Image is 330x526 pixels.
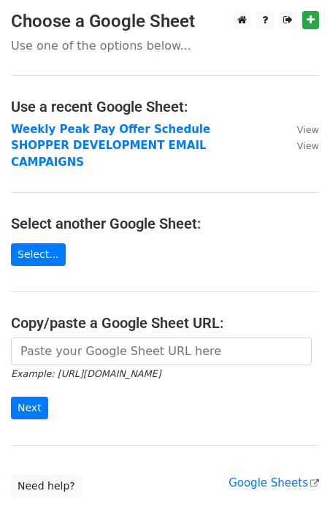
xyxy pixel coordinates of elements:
[11,11,319,32] h3: Choose a Google Sheet
[11,98,319,115] h4: Use a recent Google Sheet:
[229,476,319,489] a: Google Sheets
[11,314,319,332] h4: Copy/paste a Google Sheet URL:
[11,338,312,365] input: Paste your Google Sheet URL here
[11,123,210,136] a: Weekly Peak Pay Offer Schedule
[11,475,82,498] a: Need help?
[11,368,161,379] small: Example: [URL][DOMAIN_NAME]
[297,124,319,135] small: View
[11,243,66,266] a: Select...
[283,139,319,152] a: View
[11,215,319,232] h4: Select another Google Sheet:
[11,397,48,419] input: Next
[11,38,319,53] p: Use one of the options below...
[297,140,319,151] small: View
[283,123,319,136] a: View
[11,139,207,169] a: SHOPPER DEVELOPMENT EMAIL CAMPAIGNS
